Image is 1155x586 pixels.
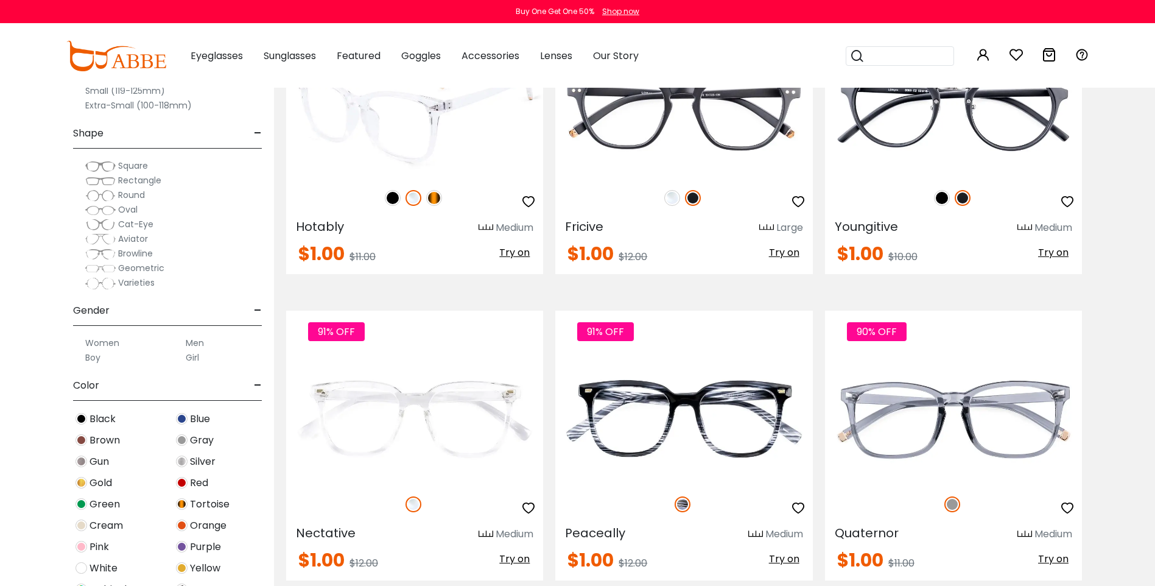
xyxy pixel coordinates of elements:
img: Gold [75,477,87,489]
img: Black [934,190,950,206]
span: White [90,561,118,576]
div: Large [776,221,803,235]
img: Clear [405,496,421,512]
div: Medium [496,527,533,542]
span: Round [118,189,145,201]
span: Quaternor [835,524,899,542]
img: Silver [176,456,188,467]
button: Try on [765,245,803,261]
span: Red [190,476,208,490]
span: Gold [90,476,112,490]
img: size ruler [479,530,493,539]
span: Try on [1038,245,1069,259]
img: Blue [176,413,188,425]
button: Try on [1034,551,1072,567]
span: 91% OFF [577,322,634,341]
button: Try on [496,551,533,567]
span: Pink [90,540,109,554]
span: - [254,371,262,400]
span: Gender [73,296,110,325]
img: Brown [75,434,87,446]
img: Geometric.png [85,263,116,275]
img: Pink [75,541,87,552]
span: - [254,296,262,325]
img: Varieties.png [85,277,116,290]
img: Aviator.png [85,233,116,245]
span: Geometric [118,262,164,274]
span: Featured [337,49,381,63]
label: Boy [85,350,100,365]
div: Shop now [602,6,639,17]
img: Fclear Nectative - TR ,Universal Bridge Fit [286,355,543,483]
span: Rectangle [118,174,161,186]
img: Orange [176,520,188,531]
img: White [75,562,87,574]
span: Square [118,160,148,172]
span: Accessories [462,49,519,63]
label: Men [186,336,204,350]
span: - [254,119,262,148]
a: Fclear Hotably - Plastic ,Universal Bridge Fit [286,48,543,177]
span: Gun [90,454,109,469]
span: Black [90,412,116,426]
button: Try on [496,245,533,261]
span: Cat-Eye [118,218,153,230]
span: $1.00 [567,547,614,573]
span: Varieties [118,277,155,289]
button: Try on [1034,245,1072,261]
a: Shop now [596,6,639,16]
img: size ruler [759,224,774,233]
img: Matte-black Youngitive - Plastic ,Adjust Nose Pads [825,48,1082,177]
div: Buy One Get One 50% [516,6,594,17]
img: Cat-Eye.png [85,219,116,231]
span: 90% OFF [847,322,907,341]
img: size ruler [1017,530,1032,539]
span: $10.00 [888,250,918,264]
img: Cream [75,520,87,531]
img: Round.png [85,189,116,202]
img: Oval.png [85,204,116,216]
span: Lenses [540,49,572,63]
span: $12.00 [619,250,647,264]
span: Our Story [593,49,639,63]
img: Gray [944,496,960,512]
span: Orange [190,518,226,533]
img: Striped Peaceally - TR ,Universal Bridge Fit [555,355,812,483]
span: Tortoise [190,497,230,512]
span: Yellow [190,561,220,576]
img: Browline.png [85,248,116,260]
span: $12.00 [619,556,647,570]
span: Oval [118,203,138,216]
img: Gray Quaternor - Plastic ,Universal Bridge Fit [825,355,1082,483]
img: Matte-black Fricive - Plastic ,Universal Bridge Fit [555,48,812,177]
img: Tortoise [176,498,188,510]
span: Hotably [296,218,344,235]
span: Green [90,497,120,512]
span: $1.00 [837,241,883,267]
img: Yellow [176,562,188,574]
span: $1.00 [567,241,614,267]
img: Gray [176,434,188,446]
span: Try on [769,552,799,566]
span: Browline [118,247,153,259]
img: Clear [405,190,421,206]
img: Matte Black [955,190,971,206]
span: Eyeglasses [191,49,243,63]
img: size ruler [748,530,763,539]
img: Purple [176,541,188,552]
div: Medium [1034,527,1072,542]
span: $11.00 [888,556,915,570]
img: size ruler [1017,224,1032,233]
span: Fricive [565,218,603,235]
img: abbeglasses.com [66,41,166,71]
label: Women [85,336,119,350]
span: $11.00 [349,250,376,264]
span: Try on [769,245,799,259]
img: Black [385,190,401,206]
span: Shape [73,119,104,148]
span: Try on [499,245,530,259]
